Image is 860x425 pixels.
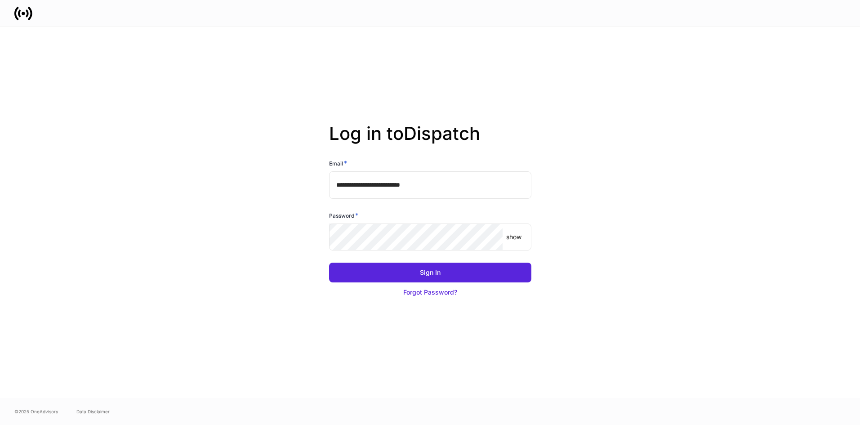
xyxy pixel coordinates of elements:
span: © 2025 OneAdvisory [14,408,58,415]
button: Forgot Password? [329,282,531,302]
a: Data Disclaimer [76,408,110,415]
h6: Email [329,159,347,168]
h6: Password [329,211,358,220]
div: Forgot Password? [403,288,457,297]
div: Sign In [420,268,441,277]
p: show [506,233,521,242]
h2: Log in to Dispatch [329,123,531,159]
button: Sign In [329,263,531,282]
